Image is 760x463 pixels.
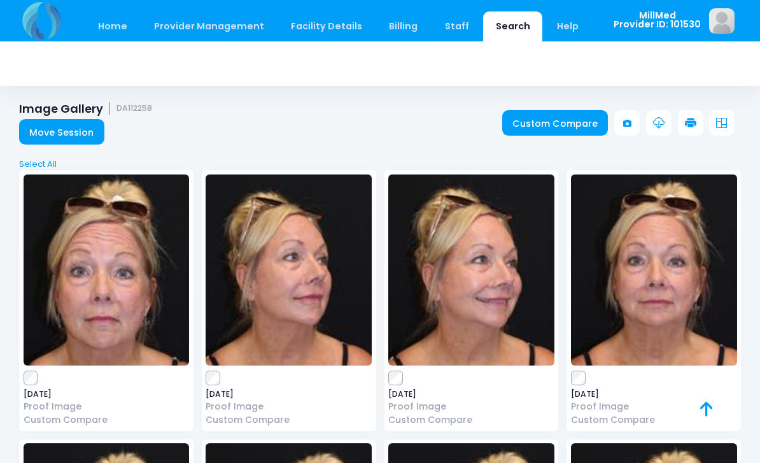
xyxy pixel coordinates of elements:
a: Proof Image [206,400,372,413]
span: [DATE] [571,390,737,398]
span: [DATE] [24,390,190,398]
a: Move Session [19,119,104,145]
a: Custom Compare [24,413,190,427]
img: image [709,8,735,34]
span: [DATE] [206,390,372,398]
a: Provider Management [141,11,276,41]
span: [DATE] [388,390,554,398]
a: Custom Compare [206,413,372,427]
small: DA112258 [116,104,152,113]
img: image [206,175,372,366]
h1: Image Gallery [19,102,152,115]
img: image [388,175,554,366]
img: image [571,175,737,366]
a: Facility Details [279,11,375,41]
span: MillMed Provider ID: 101530 [614,11,701,29]
a: Proof Image [571,400,737,413]
a: Select All [15,158,745,171]
a: Custom Compare [388,413,554,427]
a: Custom Compare [571,413,737,427]
a: Help [545,11,591,41]
a: Billing [377,11,430,41]
a: Custom Compare [502,110,609,136]
a: Home [85,11,139,41]
img: image [24,175,190,366]
a: Staff [432,11,481,41]
a: Search [483,11,542,41]
a: Proof Image [24,400,190,413]
a: Proof Image [388,400,554,413]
